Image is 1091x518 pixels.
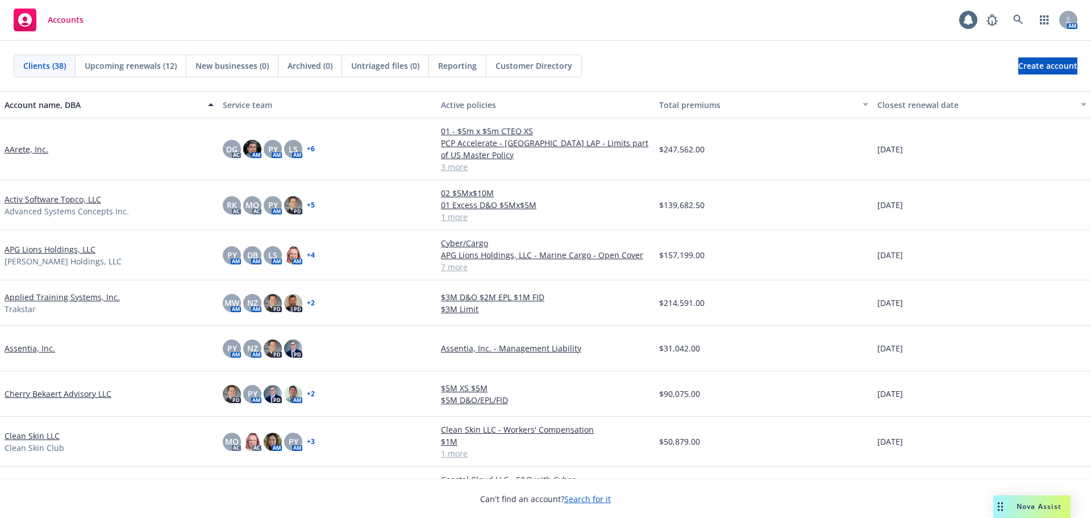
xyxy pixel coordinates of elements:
span: PY [268,199,278,211]
a: 01 - $5m x $5m CTEO XS [441,125,650,137]
a: + 3 [307,438,315,445]
span: [DATE] [877,143,903,155]
a: Coastal Cloud LLC - E&O with Cyber [441,474,650,486]
div: Service team [223,99,432,111]
span: [PERSON_NAME] Holdings, LLC [5,255,122,267]
span: Can't find an account? [480,493,611,505]
span: [DATE] [877,199,903,211]
a: 02 $5Mx$10M [441,187,650,199]
span: [DATE] [877,436,903,447]
span: $50,879.00 [659,436,700,447]
div: Total premiums [659,99,856,111]
button: Active policies [436,91,655,118]
a: Clean Skin LLC [5,430,60,442]
a: $3M Limit [441,303,650,315]
span: Untriaged files (0) [351,60,419,72]
span: Upcoming renewals (12) [85,60,177,72]
a: Switch app [1033,9,1056,31]
a: $5M XS $5M [441,382,650,394]
a: Search [1007,9,1030,31]
img: photo [243,433,261,451]
span: NZ [247,297,258,309]
span: PY [248,388,257,400]
span: $157,199.00 [659,249,705,261]
img: photo [264,385,282,403]
div: Active policies [441,99,650,111]
div: Closest renewal date [877,99,1074,111]
a: Search for it [564,494,611,504]
span: DB [247,249,258,261]
a: 1 more [441,211,650,223]
a: APG Lions Holdings, LLC - Marine Cargo - Open Cover [441,249,650,261]
a: Clean Skin LLC - Workers' Compensation [441,424,650,436]
span: $247,562.00 [659,143,705,155]
button: Closest renewal date [873,91,1091,118]
span: [DATE] [877,297,903,309]
a: $3M D&O $2M EPL $1M FID [441,291,650,303]
span: Archived (0) [288,60,332,72]
span: Reporting [438,60,477,72]
span: Clean Skin Club [5,442,64,454]
span: MW [224,297,239,309]
a: PCP Accelerate - [GEOGRAPHIC_DATA] LAP - Limits part of US Master Policy [441,137,650,161]
span: $90,075.00 [659,388,700,400]
img: photo [284,339,302,358]
span: Accounts [48,15,84,24]
a: Cherry Bekaert Advisory LLC [5,388,111,400]
span: Customer Directory [495,60,572,72]
img: photo [264,433,282,451]
img: photo [284,246,302,264]
span: [DATE] [877,388,903,400]
div: Account name, DBA [5,99,201,111]
span: $139,682.50 [659,199,705,211]
span: PY [289,436,298,447]
span: RK [227,199,237,211]
img: photo [223,385,241,403]
span: Advanced Systems Concepts Inc. [5,205,129,217]
img: photo [284,196,302,214]
a: 3 more [441,161,650,173]
a: Assentia, Inc. [5,342,55,354]
a: + 2 [307,300,315,306]
a: + 2 [307,391,315,397]
a: Activ Software Topco, LLC [5,193,101,205]
span: $214,591.00 [659,297,705,309]
a: Cyber/Cargo [441,237,650,249]
img: photo [264,294,282,312]
span: Nova Assist [1017,502,1061,511]
a: Create account [1018,57,1077,74]
div: Drag to move [993,495,1007,518]
a: Report a Bug [981,9,1003,31]
a: AArete, Inc. [5,143,48,155]
img: photo [284,294,302,312]
span: [DATE] [877,249,903,261]
a: Assentia, Inc. - Management Liability [441,342,650,354]
span: PY [227,249,237,261]
a: + 6 [307,146,315,152]
a: Applied Training Systems, Inc. [5,291,120,303]
span: Create account [1018,55,1077,77]
a: + 5 [307,202,315,209]
a: + 4 [307,252,315,259]
span: MQ [245,199,259,211]
button: Nova Assist [993,495,1071,518]
button: Service team [218,91,436,118]
img: photo [284,385,302,403]
span: LS [289,143,298,155]
span: [DATE] [877,342,903,354]
a: $1M [441,436,650,447]
a: $5M D&O/EPL/FID [441,394,650,406]
span: MQ [225,436,239,447]
span: LS [268,249,277,261]
a: 1 more [441,447,650,459]
span: NZ [247,342,258,354]
a: 01 Excess D&O $5Mx$5M [441,199,650,211]
span: Clients (38) [23,60,66,72]
button: Total premiums [655,91,873,118]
